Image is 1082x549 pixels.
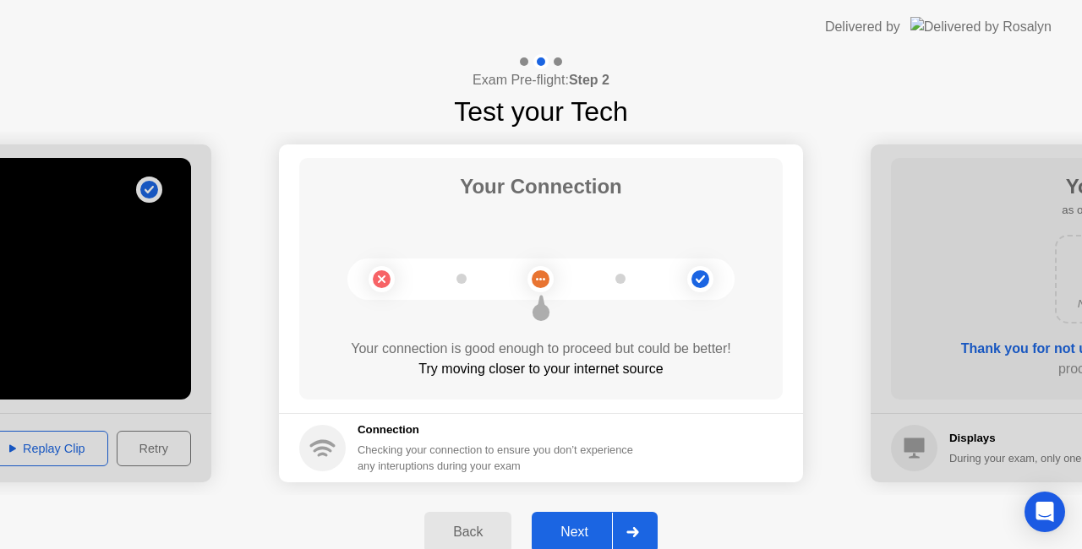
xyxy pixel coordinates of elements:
h4: Exam Pre-flight: [473,70,609,90]
div: Back [429,525,506,540]
h5: Connection [358,421,643,438]
div: Your connection is good enough to proceed but could be better! [299,339,783,359]
img: Delivered by Rosalyn [910,17,1052,36]
h1: Your Connection [460,171,622,202]
div: Next [537,525,612,540]
div: Delivered by [825,17,900,37]
b: Step 2 [569,73,609,87]
div: Try moving closer to your internet source [299,359,783,379]
h1: Test your Tech [454,91,628,132]
div: Checking your connection to ensure you don’t experience any interuptions during your exam [358,442,643,474]
div: Open Intercom Messenger [1025,492,1065,532]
